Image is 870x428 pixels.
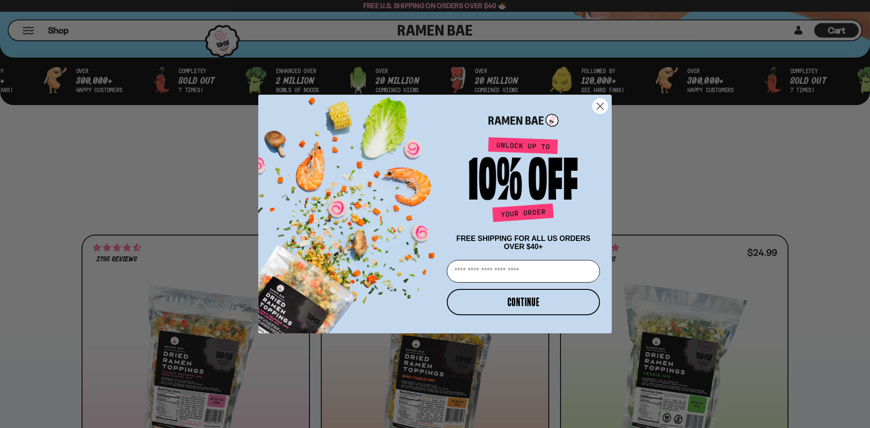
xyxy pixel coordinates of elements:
[467,137,580,226] img: Unlock up to 10% off
[447,289,600,315] button: CONTINUE
[456,235,590,250] span: FREE SHIPPING FOR ALL US ORDERS OVER $40+
[592,98,608,114] button: Close dialog
[488,113,559,128] img: Ramen Bae Logo
[258,87,443,333] img: ce7035ce-2e49-461c-ae4b-8ade7372f32c.png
